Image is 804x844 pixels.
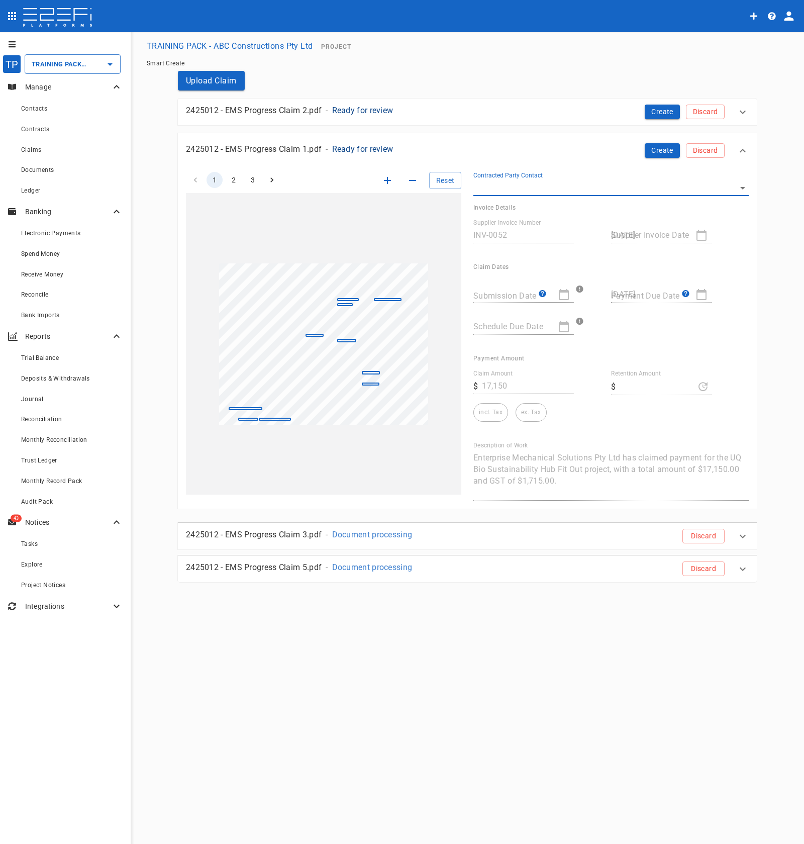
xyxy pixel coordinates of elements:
button: Open [103,57,117,71]
p: - [326,529,328,540]
div: The claim and retention amounts denoted on the invoice are inclusive of tax. [473,403,508,422]
label: Supplier Invoice Number [473,219,541,227]
label: Claim Amount [473,369,513,378]
span: Journal [21,396,44,403]
button: Create [645,143,680,158]
p: Manage [25,82,111,92]
button: TRAINING PACK - ABC Constructions Pty Ltd [143,36,317,56]
button: Create [645,105,680,119]
button: Go to next page [264,172,280,188]
div: The claim and retention amounts denoted on the invoice are exclusive of tax. [516,403,546,422]
span: Project [321,43,351,50]
span: Monthly Reconciliation [21,436,87,443]
nav: pagination navigation [186,172,320,188]
p: Integrations [25,601,111,611]
button: Reset [429,172,461,189]
span: Project Notices [21,582,65,589]
a: Smart Create [147,60,185,67]
p: $ [611,381,616,393]
p: Document processing [332,529,413,540]
p: $ [473,381,478,392]
span: Contacts [21,105,47,112]
span: Explore [21,561,43,568]
span: Bank Imports [21,312,60,319]
span: Invoice Details [473,204,516,211]
span: Trial Balance [21,354,59,361]
button: Go to page 3 [245,172,261,188]
p: 2425012 - EMS Progress Claim 2.pdf [186,105,322,116]
span: Reconcile [21,291,49,298]
p: 2425012 - EMS Progress Claim 1.pdf [186,143,322,155]
p: Notices [25,517,111,527]
button: Discard [682,561,725,576]
span: Trust Ledger [21,457,57,464]
p: - [326,143,328,155]
div: 2425012 - EMS Progress Claim 1.pdf-Ready for reviewCreateDiscard [178,133,757,168]
span: Contracts [21,126,50,133]
button: Go to page 2 [226,172,242,188]
p: - [326,105,328,116]
span: Receive Money [21,271,63,278]
span: Tasks [21,540,38,547]
p: Ready for review [332,105,393,116]
p: Ready for review [332,143,393,155]
div: TP [3,55,21,73]
p: Document processing [332,561,413,573]
span: Electronic Payments [21,230,81,237]
div: Recalculate Retention Amount [694,378,712,395]
nav: breadcrumb [147,60,788,67]
label: Retention Amount [611,369,661,378]
p: Reports [25,331,111,341]
div: 2425012 - EMS Progress Claim 2.pdf-Ready for reviewCreateDiscard [178,99,757,125]
span: Reconciliation [21,416,62,423]
span: Claims [21,146,41,153]
span: Documents [21,166,54,173]
div: 2425012 - EMS Progress Claim 3.pdf-Document processingDiscard [178,523,757,549]
div: 2425012 - EMS Progress Claim 5.pdf-Document processingDiscard [178,555,757,582]
button: Discard [686,105,725,119]
p: 2425012 - EMS Progress Claim 5.pdf [186,561,322,573]
button: Discard [682,529,725,543]
p: Banking [25,207,111,217]
span: Claim Dates [473,263,509,270]
span: Monthly Record Pack [21,478,82,485]
textarea: Enterprise Mechanical Solutions Pty Ltd has claimed payment for the UQ Bio Sustainability Hub Fit... [473,452,749,498]
button: Discard [686,143,725,158]
button: Upload Claim [178,71,245,90]
span: Spend Money [21,250,60,257]
label: Contracted Party Contact [473,171,543,180]
input: TRAINING PACK - ABC Constructions Pty Ltd [29,59,88,69]
p: - [326,561,328,573]
span: 43 [11,515,22,522]
button: page 1 [207,172,223,188]
span: Deposits & Withdrawals [21,375,90,382]
span: Audit Pack [21,498,53,505]
label: Description of Work [473,441,528,450]
span: Payment Amount [473,355,525,362]
p: 2425012 - EMS Progress Claim 3.pdf [186,529,322,540]
span: Ledger [21,187,40,194]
